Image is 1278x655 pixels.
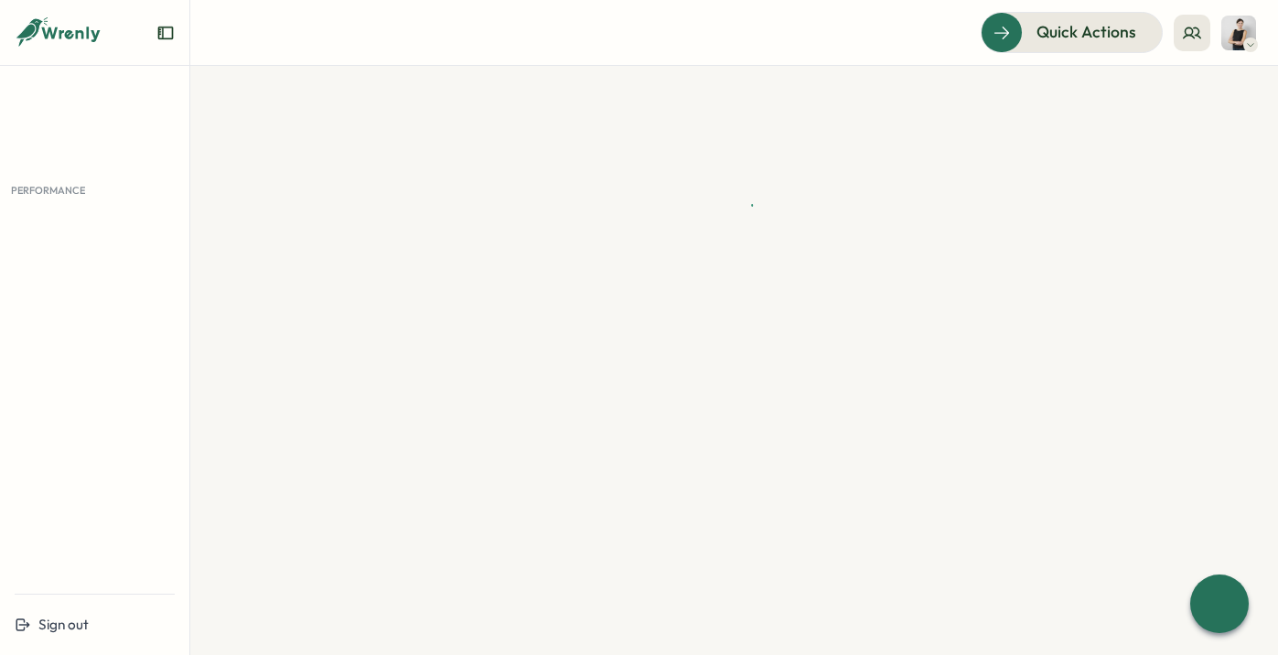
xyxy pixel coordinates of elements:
[38,616,89,633] span: Sign out
[1036,20,1136,44] span: Quick Actions
[981,12,1163,52] button: Quick Actions
[156,24,175,42] button: Expand sidebar
[1221,16,1256,50] img: Lavinia Celaia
